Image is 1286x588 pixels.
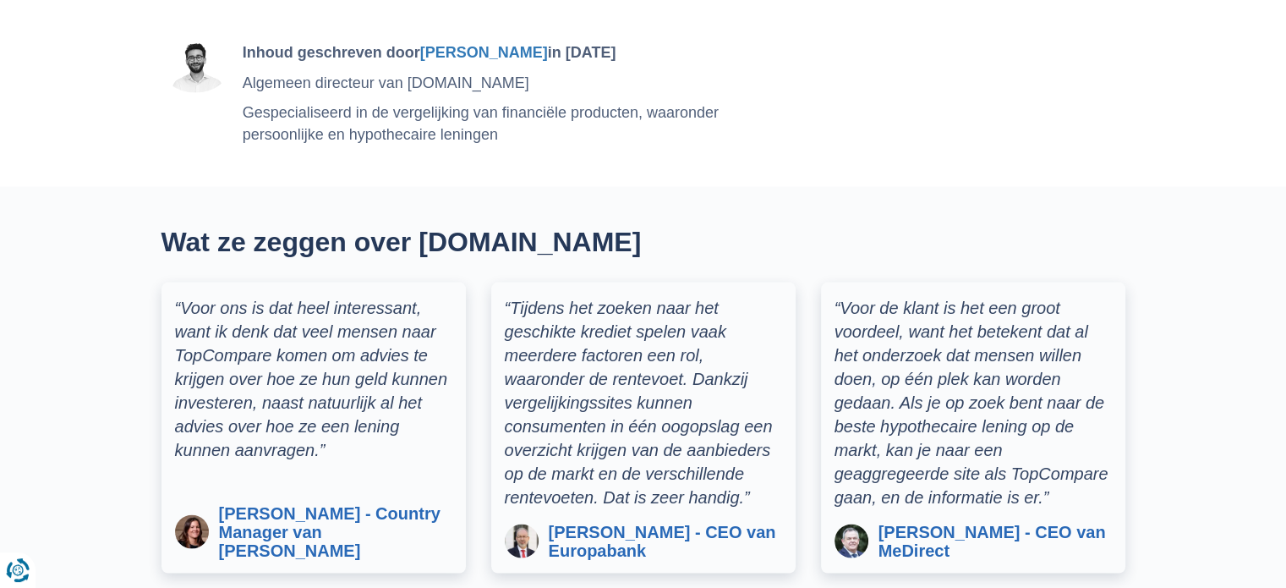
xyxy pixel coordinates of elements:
[175,296,452,462] div: “Voor ons is dat heel interessant, want ik denk dat veel mensen naar TopCompare komen om advies t...
[549,523,782,560] span: [PERSON_NAME] - CEO van Europabank
[505,296,782,509] div: “Tijdens het zoeken naar het geschikte krediet spelen vaak meerdere factoren een rol, waaronder d...
[243,44,616,61] strong: Inhoud geschreven door in [DATE]
[161,228,1125,257] h2: Wat ze zeggen over [DOMAIN_NAME]
[243,102,753,146] p: Gespecialiseerd in de vergelijking van financiële producten, waaronder persoonlijke en hypothecai...
[420,44,548,61] a: [PERSON_NAME]
[243,73,753,95] p: Algemeen directeur van [DOMAIN_NAME]
[878,523,1112,560] span: [PERSON_NAME] - CEO van MeDirect
[219,504,452,560] span: [PERSON_NAME] - Country Manager van [PERSON_NAME]
[161,42,230,93] img: Elvedin Vejzovic
[835,296,1112,509] div: “Voor de klant is het een groot voordeel, want het betekent dat al het onderzoek dat mensen wille...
